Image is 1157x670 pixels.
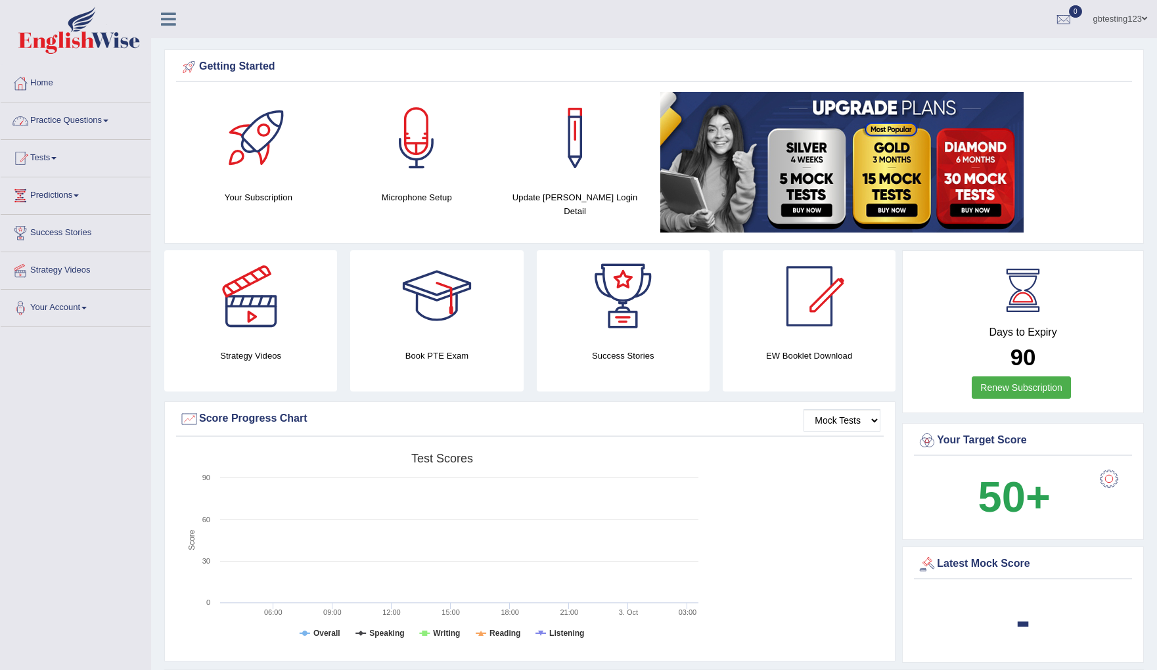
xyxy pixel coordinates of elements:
h4: Success Stories [537,349,710,363]
a: Strategy Videos [1,252,150,285]
tspan: Reading [489,629,520,638]
text: 15:00 [442,608,460,616]
b: - [1016,596,1030,644]
a: Renew Subscription [972,376,1071,399]
h4: Your Subscription [186,190,331,204]
text: 30 [202,557,210,565]
tspan: Overall [313,629,340,638]
tspan: Test scores [411,452,473,465]
b: 90 [1010,344,1036,370]
div: Your Target Score [917,431,1129,451]
span: 0 [1069,5,1082,18]
text: 06:00 [264,608,283,616]
text: 09:00 [323,608,342,616]
h4: Microphone Setup [344,190,489,204]
h4: Update [PERSON_NAME] Login Detail [503,190,648,218]
tspan: 3. Oct [619,608,638,616]
text: 90 [202,474,210,481]
text: 21:00 [560,608,578,616]
h4: Strategy Videos [164,349,337,363]
div: Getting Started [179,57,1129,77]
div: Score Progress Chart [179,409,880,429]
text: 60 [202,516,210,524]
img: small5.jpg [660,92,1024,233]
tspan: Speaking [369,629,404,638]
h4: EW Booklet Download [723,349,896,363]
tspan: Listening [549,629,584,638]
div: Latest Mock Score [917,554,1129,574]
tspan: Writing [433,629,460,638]
h4: Days to Expiry [917,326,1129,338]
text: 03:00 [679,608,697,616]
text: 18:00 [501,608,519,616]
text: 0 [206,598,210,606]
a: Tests [1,140,150,173]
h4: Book PTE Exam [350,349,523,363]
b: 50+ [978,473,1051,521]
a: Practice Questions [1,102,150,135]
a: Home [1,65,150,98]
a: Your Account [1,290,150,323]
text: 12:00 [382,608,401,616]
a: Predictions [1,177,150,210]
tspan: Score [187,529,196,550]
a: Success Stories [1,215,150,248]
